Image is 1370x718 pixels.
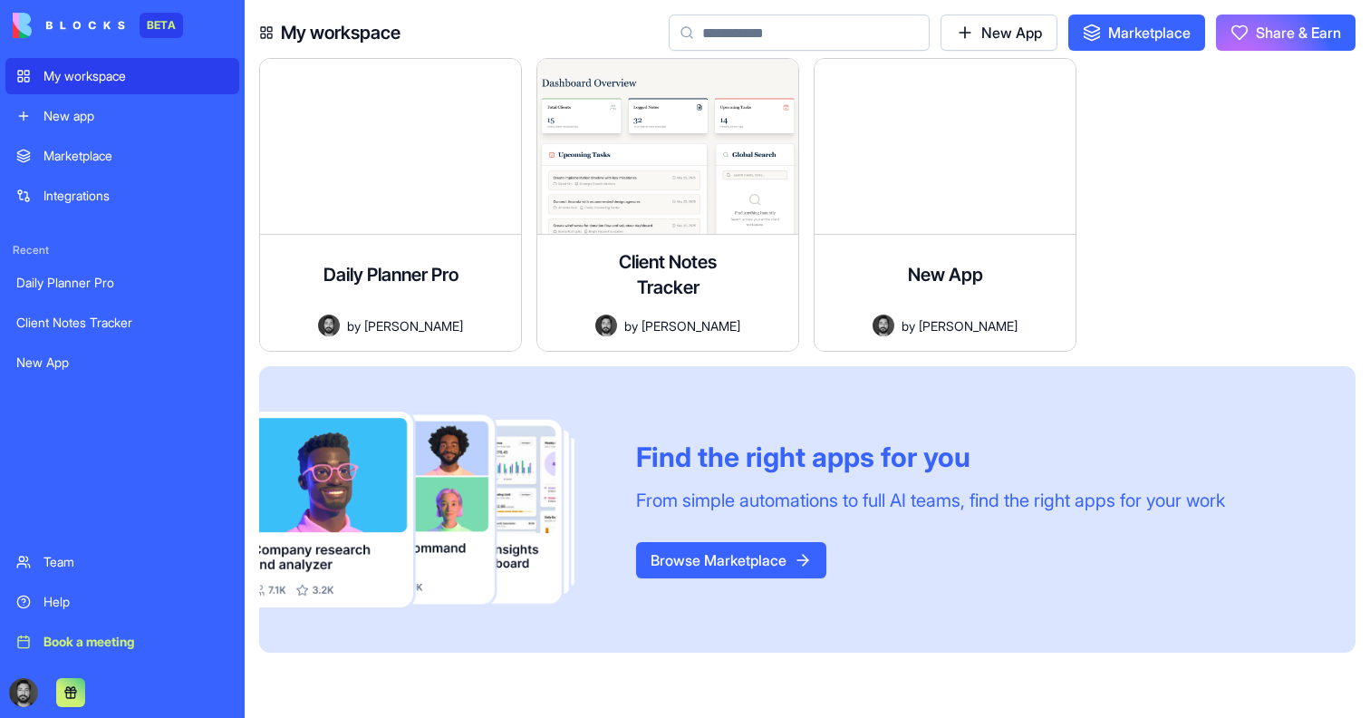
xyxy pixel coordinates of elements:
img: Avatar [595,315,617,336]
a: Team [5,544,239,580]
img: Avatar [318,315,340,336]
h4: Daily Planner Pro [323,262,458,287]
a: New AppAvatarby[PERSON_NAME] [814,58,1076,352]
div: From simple automations to full AI teams, find the right apps for your work [636,488,1225,513]
a: Book a meeting [5,624,239,660]
div: Help [43,593,228,611]
img: Avatar [873,315,894,336]
a: Client Notes Tracker [5,305,239,341]
a: BETA [13,13,183,38]
h4: New App [908,262,983,287]
span: [PERSON_NAME] [642,316,740,335]
a: Browse Marketplace [636,551,826,569]
span: [PERSON_NAME] [919,316,1018,335]
a: Daily Planner ProAvatarby[PERSON_NAME] [259,58,522,352]
img: logo [13,13,125,38]
a: New App [5,344,239,381]
span: Recent [5,243,239,257]
div: Daily Planner Pro [16,274,228,292]
button: Browse Marketplace [636,542,826,578]
button: Share & Earn [1216,15,1356,51]
a: Integrations [5,178,239,214]
div: BETA [140,13,183,38]
div: Client Notes Tracker [16,314,228,332]
span: by [347,316,361,335]
div: Find the right apps for you [636,441,1225,473]
a: Client Notes TrackerAvatarby[PERSON_NAME] [536,58,799,352]
div: Integrations [43,187,228,205]
div: Marketplace [43,147,228,165]
div: New App [16,354,228,372]
div: Team [43,553,228,571]
span: [PERSON_NAME] [364,316,463,335]
a: New App [941,15,1057,51]
img: ACg8ocLgOF4bjOymJxKawdIdklYA68NjYQoKYxjRny7HkDiFQmphKnKP_Q=s96-c [9,678,38,707]
div: My workspace [43,67,228,85]
a: My workspace [5,58,239,94]
div: Book a meeting [43,633,228,651]
a: Marketplace [5,138,239,174]
span: by [902,316,915,335]
span: Share & Earn [1256,22,1341,44]
a: Marketplace [1068,15,1205,51]
span: by [624,316,638,335]
h4: My workspace [281,20,400,45]
h4: Client Notes Tracker [595,249,740,300]
a: Help [5,584,239,620]
a: New app [5,98,239,134]
div: New app [43,107,228,125]
a: Daily Planner Pro [5,265,239,301]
